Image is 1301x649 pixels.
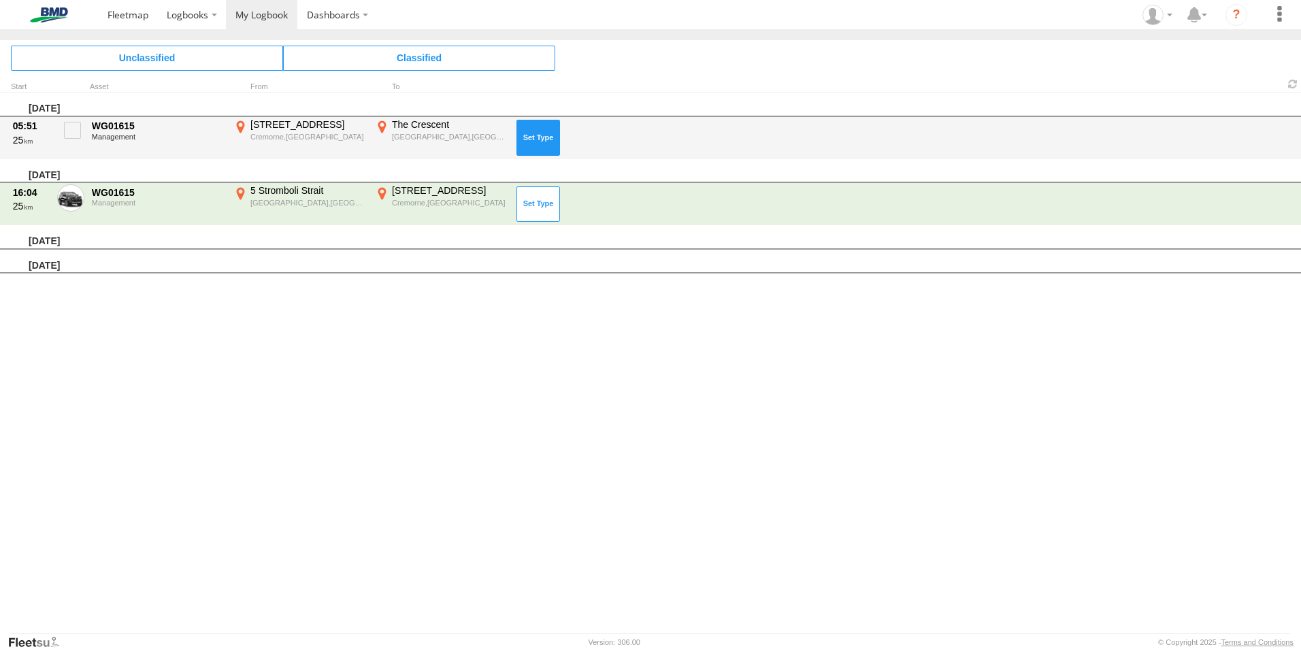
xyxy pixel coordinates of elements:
[250,118,365,131] div: [STREET_ADDRESS]
[1138,5,1177,25] div: Craig Roffe
[7,635,70,649] a: Visit our Website
[589,638,640,646] div: Version: 306.00
[1225,4,1247,26] i: ?
[250,132,365,142] div: Cremorne,[GEOGRAPHIC_DATA]
[250,198,365,207] div: [GEOGRAPHIC_DATA],[GEOGRAPHIC_DATA]
[13,186,50,199] div: 16:04
[92,199,224,207] div: Management
[231,84,367,90] div: From
[516,186,560,222] button: Click to Set
[90,84,226,90] div: Asset
[13,120,50,132] div: 05:51
[11,46,283,70] span: Click to view Unclassified Trips
[13,200,50,212] div: 25
[231,184,367,224] label: Click to View Event Location
[231,118,367,158] label: Click to View Event Location
[373,84,509,90] div: To
[392,132,507,142] div: [GEOGRAPHIC_DATA],[GEOGRAPHIC_DATA]
[92,133,224,141] div: Management
[1158,638,1294,646] div: © Copyright 2025 -
[92,186,224,199] div: WG01615
[392,198,507,207] div: Cremorne,[GEOGRAPHIC_DATA]
[13,134,50,146] div: 25
[1285,78,1301,90] span: Refresh
[283,46,555,70] span: Click to view Classified Trips
[14,7,84,22] img: bmd-logo.svg
[392,184,507,197] div: [STREET_ADDRESS]
[516,120,560,155] button: Click to Set
[1221,638,1294,646] a: Terms and Conditions
[250,184,365,197] div: 5 Stromboli Strait
[92,120,224,132] div: WG01615
[11,84,52,90] div: Click to Sort
[373,184,509,224] label: Click to View Event Location
[392,118,507,131] div: The Crescent
[373,118,509,158] label: Click to View Event Location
